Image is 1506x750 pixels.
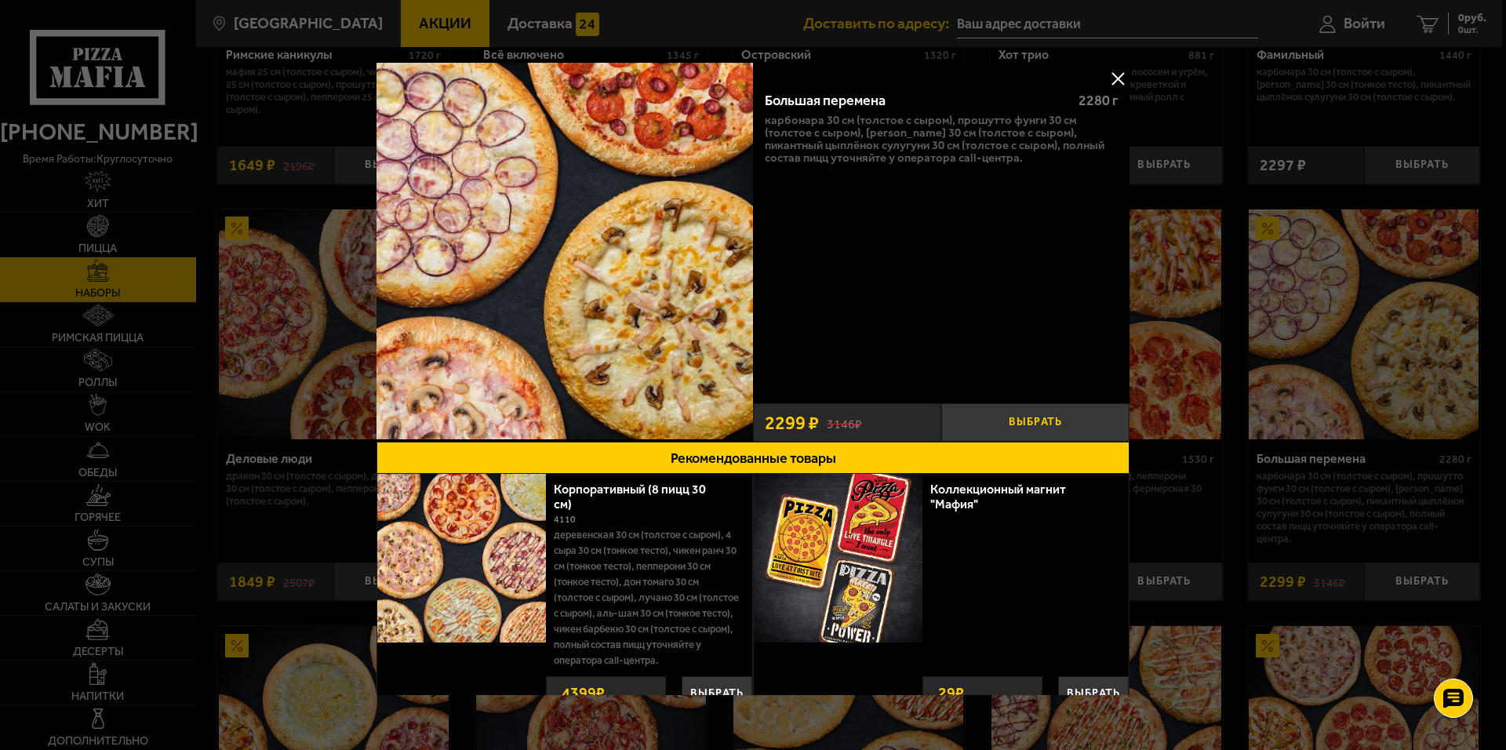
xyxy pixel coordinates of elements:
[558,677,609,708] strong: 4399 ₽
[934,677,968,708] strong: 29 ₽
[554,514,576,525] span: 4110
[765,114,1118,164] p: Карбонара 30 см (толстое с сыром), Прошутто Фунги 30 см (толстое с сыром), [PERSON_NAME] 30 см (т...
[682,676,752,709] button: Выбрать
[765,93,1065,110] div: Большая перемена
[941,403,1129,442] button: Выбрать
[765,413,819,432] span: 2299 ₽
[554,482,706,512] a: Корпоративный (8 пицц 30 см)
[930,482,1066,512] a: Коллекционный магнит "Мафия"
[376,63,753,442] a: Большая перемена
[376,442,1129,474] button: Рекомендованные товары
[827,414,862,431] s: 3146 ₽
[1079,92,1118,109] span: 2280 г
[1058,676,1129,709] button: Выбрать
[376,63,753,439] img: Большая перемена
[554,527,740,668] p: Деревенская 30 см (толстое с сыром), 4 сыра 30 см (тонкое тесто), Чикен Ранч 30 см (тонкое тесто)...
